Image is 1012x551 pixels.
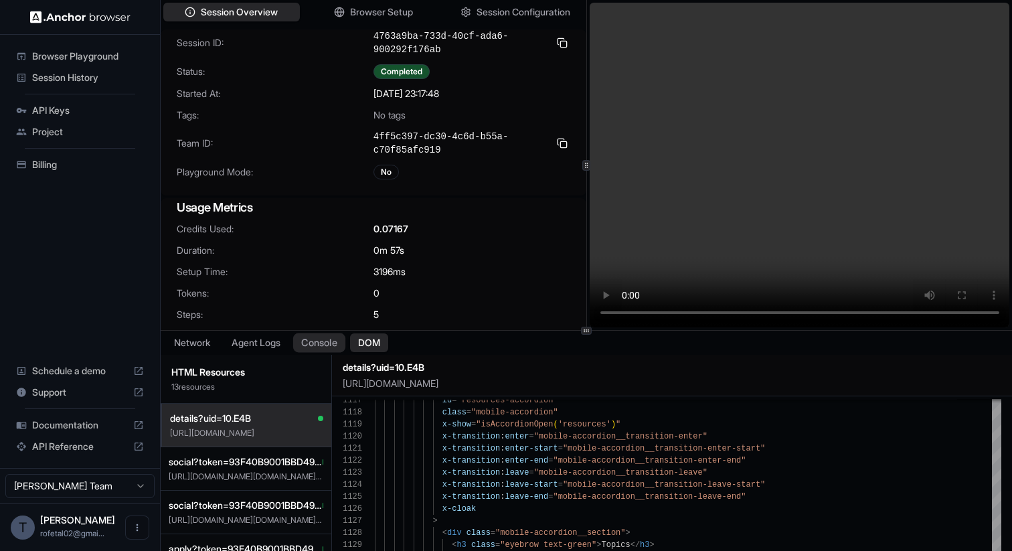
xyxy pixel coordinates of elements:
[343,455,362,467] div: 1122
[529,432,533,441] span: =
[500,492,505,501] span: :
[616,420,620,429] span: "
[11,516,35,540] div: T
[596,540,601,550] span: >
[500,480,505,489] span: :
[40,528,104,538] span: rofetal02@gmail.com
[350,333,388,352] button: DOM
[447,528,462,538] span: div
[11,121,149,143] div: Project
[125,516,149,540] button: Open menu
[534,468,707,477] span: "mobile-accordion__transition-leave"
[161,491,331,534] button: social?token=93F40B9001BBD49F824FC49F824FC377A&company-uid=39.00F&company-name=zeronetworks&candi...
[373,29,549,56] span: 4763a9ba-733d-40cf-ada6-900292f176ab
[177,65,373,78] span: Status:
[373,165,399,179] div: No
[611,420,616,429] span: )
[373,108,406,122] span: No tags
[477,5,570,19] span: Session Configuration
[11,414,149,436] div: Documentation
[452,540,456,550] span: <
[169,515,323,526] p: [URL][DOMAIN_NAME][DOMAIN_NAME][DOMAIN_NAME]
[491,528,495,538] span: =
[442,420,471,429] span: x-show
[177,222,373,236] span: Credits Used:
[11,436,149,457] div: API Reference
[177,244,373,257] span: Duration:
[350,5,413,19] span: Browser Setup
[343,377,1007,390] p: [URL][DOMAIN_NAME]
[177,108,373,122] span: Tags:
[548,492,553,501] span: =
[373,265,406,279] span: 3196 ms
[32,364,128,378] span: Schedule a demo
[373,308,379,321] span: 5
[476,420,553,429] span: "isAccordionOpen
[170,412,251,425] span: details?uid=10.E4B
[442,504,476,514] span: x-cloak
[171,382,321,392] p: 13 resource s
[32,71,144,84] span: Session History
[343,503,362,515] div: 1126
[558,444,563,453] span: =
[626,528,630,538] span: >
[40,514,115,526] span: Tal Rofe
[293,333,345,353] button: Console
[442,456,500,465] span: x-transition
[32,104,144,117] span: API Keys
[32,158,144,171] span: Billing
[456,540,466,550] span: h3
[442,480,500,489] span: x-transition
[442,492,500,501] span: x-transition
[630,540,640,550] span: </
[177,36,373,50] span: Session ID:
[343,479,362,491] div: 1124
[343,467,362,479] div: 1123
[553,420,558,429] span: (
[495,540,500,550] span: =
[343,515,362,527] div: 1127
[505,492,548,501] span: leave-end
[640,540,649,550] span: h3
[32,125,144,139] span: Project
[467,408,471,417] span: =
[373,87,439,100] span: [DATE] 23:17:48
[534,432,707,441] span: "mobile-accordion__transition-enter"
[505,456,548,465] span: enter-end
[11,154,149,175] div: Billing
[529,468,533,477] span: =
[558,480,563,489] span: =
[553,456,746,465] span: "mobile-accordion__transition-enter-end"
[30,11,131,23] img: Anchor Logo
[505,468,529,477] span: leave
[11,46,149,67] div: Browser Playground
[500,468,505,477] span: :
[169,499,323,512] span: social?token=93F40B9001BBD49F824FC49F824FC377A&company-uid=39.00F&company-name=zeronetworks&candi...
[505,432,529,441] span: enter
[343,430,362,443] div: 1120
[343,406,362,418] div: 1118
[177,308,373,321] span: Steps:
[343,443,362,455] div: 1121
[373,287,379,300] span: 0
[343,360,1007,374] h2: details?uid=10.E4B
[11,100,149,121] div: API Keys
[224,333,288,352] button: Agent Logs
[548,456,553,465] span: =
[471,540,495,550] span: class
[505,444,558,453] span: enter-start
[11,382,149,403] div: Support
[343,491,362,503] div: 1125
[161,447,331,491] button: social?token=93F40B9001BBD49F824FC49F824FC377A&company-uid=39.00F&company-name=zeronetworks&candi...
[650,540,655,550] span: >
[373,244,404,257] span: 0m 57s
[11,360,149,382] div: Schedule a demo
[373,130,549,157] span: 4ff5c397-dc30-4c6d-b55a-c70f85afc919
[32,386,128,399] span: Support
[601,540,630,550] span: Topics
[563,444,765,453] span: "mobile-accordion__transition-enter-start"
[343,418,362,430] div: 1119
[177,137,373,150] span: Team ID:
[32,418,128,432] span: Documentation
[500,444,505,453] span: :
